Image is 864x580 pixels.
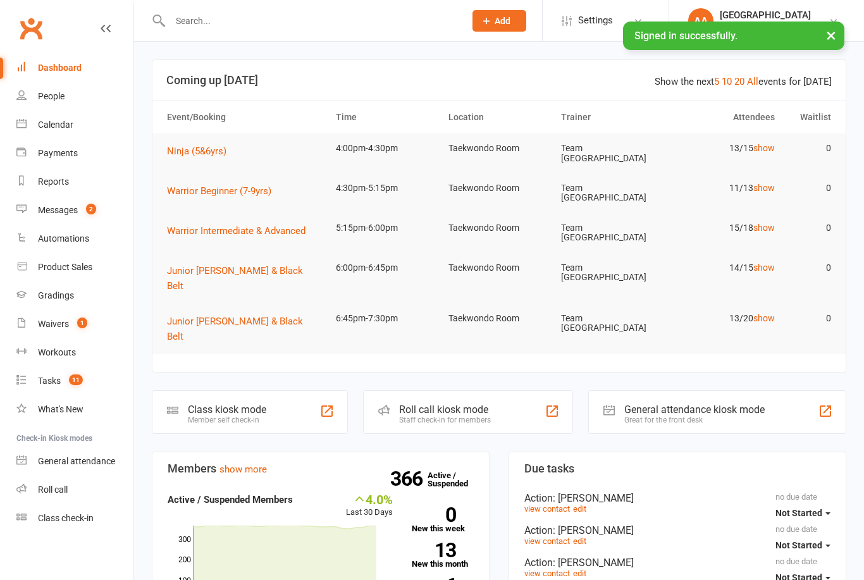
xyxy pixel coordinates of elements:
div: General attendance [38,456,115,466]
td: Team [GEOGRAPHIC_DATA] [555,304,668,343]
th: Time [330,101,443,133]
button: Add [472,10,526,32]
a: 366Active / Suspended [428,462,483,497]
td: Taekwondo Room [443,304,555,333]
td: Taekwondo Room [443,213,555,243]
div: What's New [38,404,83,414]
td: 6:00pm-6:45pm [330,253,443,283]
a: 10 [722,76,732,87]
div: People [38,91,65,101]
td: 0 [781,173,837,203]
span: Not Started [775,540,822,550]
div: Calendar [38,120,73,130]
strong: 13 [412,541,456,560]
a: 13New this month [412,543,474,568]
th: Location [443,101,555,133]
div: Payments [38,148,78,158]
span: Signed in successfully. [634,30,737,42]
div: Roll call [38,484,68,495]
td: 0 [781,133,837,163]
td: Taekwondo Room [443,253,555,283]
div: Messages [38,205,78,215]
span: Ninja (5&6yrs) [167,145,226,157]
div: [GEOGRAPHIC_DATA] [720,9,829,21]
a: People [16,82,133,111]
div: Waivers [38,319,69,329]
span: : [PERSON_NAME] [553,524,634,536]
a: Messages 2 [16,196,133,225]
a: Automations [16,225,133,253]
div: General attendance kiosk mode [624,404,765,416]
a: 0New this week [412,507,474,533]
a: Tasks 11 [16,367,133,395]
div: AA [688,8,713,34]
div: Member self check-in [188,416,266,424]
td: 4:00pm-4:30pm [330,133,443,163]
a: Gradings [16,281,133,310]
span: 1 [77,318,87,328]
div: Great for the front desk [624,416,765,424]
th: Attendees [668,101,781,133]
a: Reports [16,168,133,196]
div: Action [524,524,830,536]
td: Team [GEOGRAPHIC_DATA] [555,253,668,293]
td: 13/20 [668,304,781,333]
td: 0 [781,304,837,333]
span: Warrior Intermediate & Advanced [167,225,305,237]
strong: 0 [412,505,456,524]
span: Warrior Beginner (7-9yrs) [167,185,271,197]
td: 0 [781,253,837,283]
button: Warrior Beginner (7-9yrs) [167,183,280,199]
button: Not Started [775,534,830,557]
div: Workouts [38,347,76,357]
a: view contact [524,504,570,514]
span: Add [495,16,510,26]
div: Dashboard [38,63,82,73]
a: Dashboard [16,54,133,82]
div: Roll call kiosk mode [399,404,491,416]
td: 4:30pm-5:15pm [330,173,443,203]
a: show [753,313,775,323]
div: Show the next events for [DATE] [655,74,832,89]
a: Calendar [16,111,133,139]
a: edit [573,536,586,546]
a: Clubworx [15,13,47,44]
h3: Due tasks [524,462,830,475]
td: 5:15pm-6:00pm [330,213,443,243]
a: show [753,183,775,193]
td: Taekwondo Room [443,133,555,163]
a: Roll call [16,476,133,504]
span: : [PERSON_NAME] [553,492,634,504]
td: 15/18 [668,213,781,243]
td: 0 [781,213,837,243]
a: 20 [734,76,744,87]
span: Not Started [775,508,822,518]
span: : [PERSON_NAME] [553,557,634,569]
td: Taekwondo Room [443,173,555,203]
th: Waitlist [781,101,837,133]
td: Team [GEOGRAPHIC_DATA] [555,213,668,253]
a: Payments [16,139,133,168]
span: Settings [578,6,613,35]
div: Action [524,557,830,569]
span: 2 [86,204,96,214]
a: All [747,76,758,87]
td: 11/13 [668,173,781,203]
div: Last 30 Days [346,492,393,519]
div: Automations [38,233,89,244]
th: Event/Booking [161,101,330,133]
th: Trainer [555,101,668,133]
span: Junior [PERSON_NAME] & Black Belt [167,265,303,292]
button: Junior [PERSON_NAME] & Black Belt [167,263,324,293]
input: Search... [166,12,456,30]
td: Team [GEOGRAPHIC_DATA] [555,173,668,213]
div: 4.0% [346,492,393,506]
a: 5 [714,76,719,87]
a: Workouts [16,338,133,367]
button: Junior [PERSON_NAME] & Black Belt [167,314,324,344]
a: Class kiosk mode [16,504,133,533]
a: view contact [524,536,570,546]
div: Staff check-in for members [399,416,491,424]
div: Gradings [38,290,74,300]
td: 6:45pm-7:30pm [330,304,443,333]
